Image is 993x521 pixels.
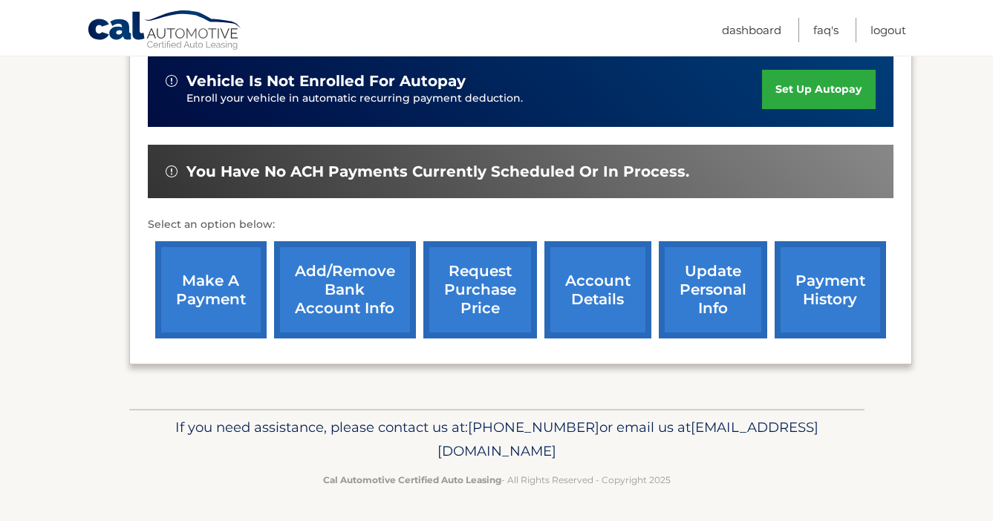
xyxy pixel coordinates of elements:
img: alert-white.svg [166,75,178,87]
span: vehicle is not enrolled for autopay [186,72,466,91]
a: make a payment [155,241,267,338]
span: You have no ACH payments currently scheduled or in process. [186,163,689,181]
img: alert-white.svg [166,166,178,177]
strong: Cal Automotive Certified Auto Leasing [323,474,501,485]
a: update personal info [659,241,767,338]
a: Cal Automotive [87,10,243,53]
a: Add/Remove bank account info [274,241,416,338]
a: Dashboard [722,18,781,42]
p: Select an option below: [148,216,893,234]
p: Enroll your vehicle in automatic recurring payment deduction. [186,91,763,107]
p: - All Rights Reserved - Copyright 2025 [139,472,855,488]
span: [EMAIL_ADDRESS][DOMAIN_NAME] [437,419,818,459]
a: account details [544,241,651,338]
p: If you need assistance, please contact us at: or email us at [139,416,855,463]
a: payment history [775,241,886,338]
span: [PHONE_NUMBER] [468,419,599,436]
a: FAQ's [813,18,839,42]
a: set up autopay [762,70,875,109]
a: request purchase price [423,241,537,338]
a: Logout [870,18,906,42]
